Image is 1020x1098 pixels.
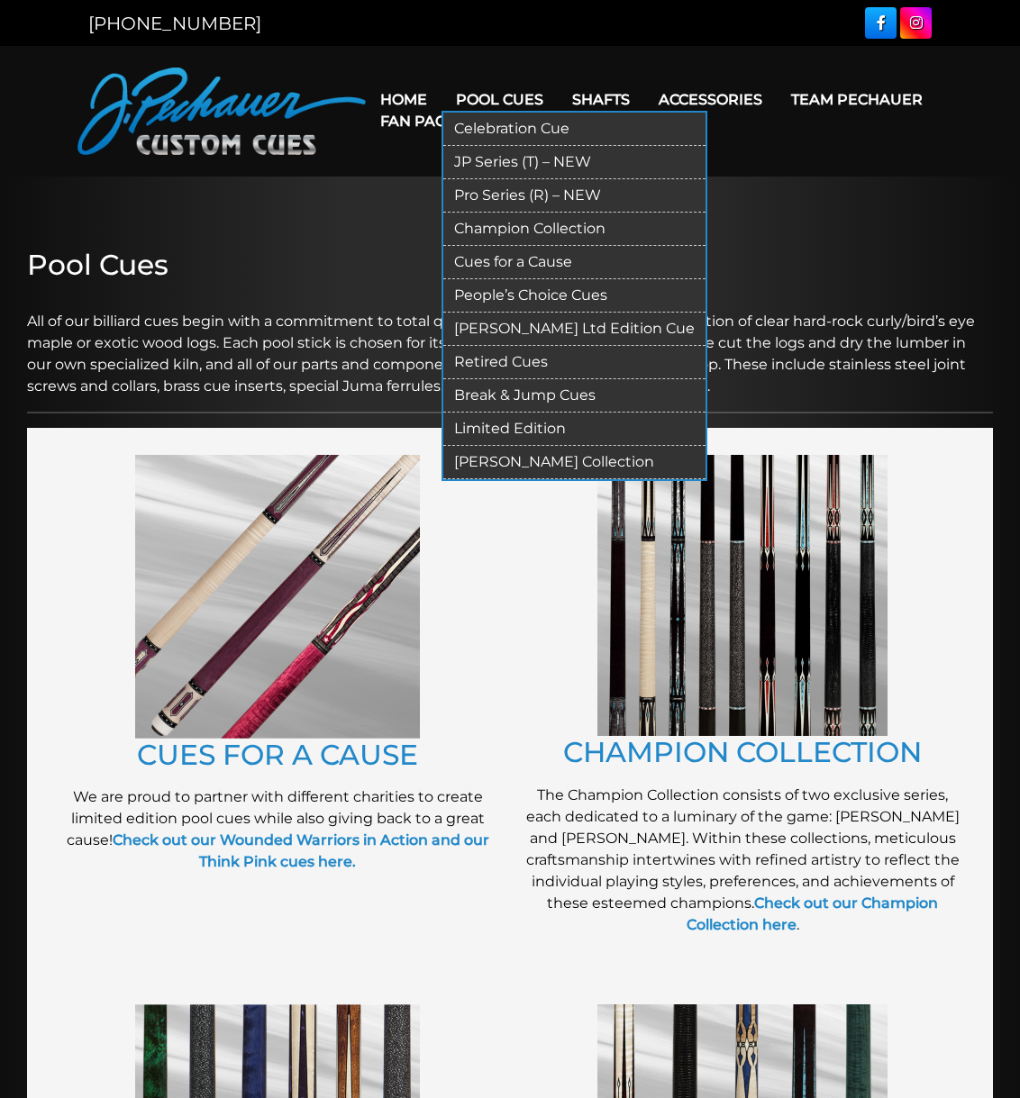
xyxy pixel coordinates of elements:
[443,446,706,479] a: [PERSON_NAME] Collection
[77,68,366,155] img: Pechauer Custom Cues
[519,785,966,936] p: The Champion Collection consists of two exclusive series, each dedicated to a luminary of the gam...
[563,735,922,769] a: CHAMPION COLLECTION
[443,113,706,146] a: Celebration Cue
[443,179,706,213] a: Pro Series (R) – NEW
[54,786,501,873] p: We are proud to partner with different charities to create limited edition pool cues while also g...
[443,313,706,346] a: [PERSON_NAME] Ltd Edition Cue
[587,98,655,144] a: Cart
[88,13,261,34] a: [PHONE_NUMBER]
[443,279,706,313] a: People’s Choice Cues
[443,379,706,413] a: Break & Jump Cues
[443,346,706,379] a: Retired Cues
[443,246,706,279] a: Cues for a Cause
[366,98,470,144] a: Fan Page
[558,77,644,123] a: Shafts
[27,249,993,283] h2: Pool Cues
[113,831,489,870] a: Check out our Wounded Warriors in Action and our Think Pink cues here.
[470,98,587,144] a: Warranty
[777,77,937,123] a: Team Pechauer
[442,77,558,123] a: Pool Cues
[443,146,706,179] a: JP Series (T) – NEW
[687,894,939,933] a: Check out our Champion Collection here
[443,213,706,246] a: Champion Collection
[27,289,993,397] p: All of our billiard cues begin with a commitment to total quality control, starting with the sele...
[366,77,442,123] a: Home
[644,77,777,123] a: Accessories
[443,413,706,446] a: Limited Edition
[137,738,418,772] a: CUES FOR A CAUSE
